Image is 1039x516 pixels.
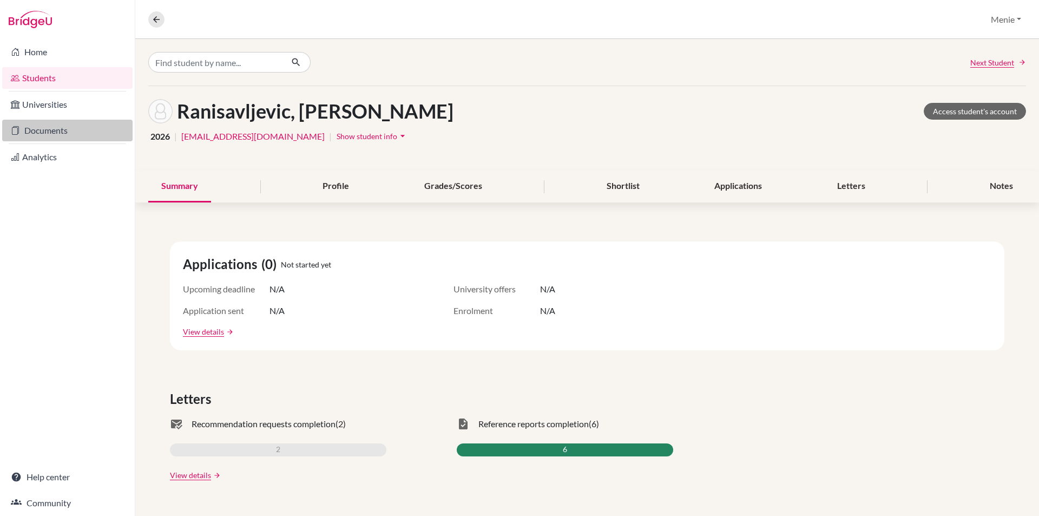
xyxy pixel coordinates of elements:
span: 2 [276,443,280,456]
span: task [457,417,470,430]
img: Luka Ranisavljevic's avatar [148,99,173,123]
a: Home [2,41,133,63]
i: arrow_drop_down [397,130,408,141]
a: Analytics [2,146,133,168]
span: Applications [183,254,261,274]
span: N/A [269,283,285,296]
a: Help center [2,466,133,488]
a: Next Student [970,57,1026,68]
span: | [329,130,332,143]
a: Access student's account [924,103,1026,120]
span: N/A [540,283,555,296]
span: (0) [261,254,281,274]
span: 6 [563,443,567,456]
span: University offers [453,283,540,296]
span: Application sent [183,304,269,317]
a: View details [170,469,211,481]
span: Recommendation requests completion [192,417,336,430]
span: N/A [269,304,285,317]
a: Community [2,492,133,514]
h1: Ranisavljevic, [PERSON_NAME] [177,100,453,123]
span: Next Student [970,57,1014,68]
img: Bridge-U [9,11,52,28]
div: Summary [148,171,211,203]
span: N/A [540,304,555,317]
button: Show student infoarrow_drop_down [336,128,409,145]
span: Enrolment [453,304,540,317]
span: (6) [589,417,599,430]
div: Grades/Scores [411,171,495,203]
span: Not started yet [281,259,331,270]
span: | [174,130,177,143]
div: Notes [977,171,1026,203]
a: arrow_forward [211,472,221,479]
a: arrow_forward [224,328,234,336]
div: Shortlist [594,171,653,203]
button: Menie [986,9,1026,30]
span: (2) [336,417,346,430]
a: View details [183,326,224,337]
div: Applications [701,171,775,203]
div: Profile [310,171,362,203]
span: 2026 [150,130,170,143]
div: Letters [824,171,878,203]
span: Show student info [337,132,397,141]
span: Reference reports completion [478,417,589,430]
a: Universities [2,94,133,115]
span: mark_email_read [170,417,183,430]
span: Upcoming deadline [183,283,269,296]
a: Documents [2,120,133,141]
a: [EMAIL_ADDRESS][DOMAIN_NAME] [181,130,325,143]
span: Letters [170,389,215,409]
input: Find student by name... [148,52,282,73]
a: Students [2,67,133,89]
